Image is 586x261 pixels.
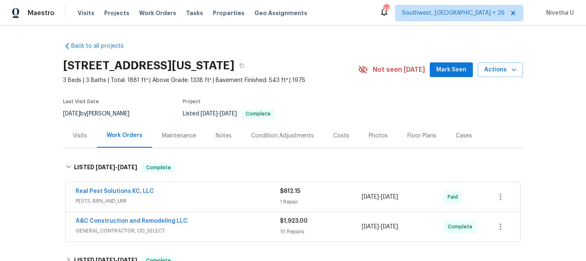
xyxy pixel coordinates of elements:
[362,193,398,201] span: -
[76,188,154,194] a: Real Pest Solutions KC, LLC
[63,62,234,70] h2: [STREET_ADDRESS][US_STATE]
[201,111,218,117] span: [DATE]
[436,65,466,75] span: Mark Seen
[63,42,141,50] a: Back to all projects
[407,132,436,140] div: Floor Plans
[104,9,129,17] span: Projects
[28,9,55,17] span: Maestro
[402,9,505,17] span: Southwest, [GEOGRAPHIC_DATA] + 26
[183,111,275,117] span: Listed
[63,109,139,119] div: by [PERSON_NAME]
[478,62,523,77] button: Actions
[118,164,137,170] span: [DATE]
[280,188,300,194] span: $812.15
[76,218,188,224] a: A&C Construction and Remodeling LLC
[362,194,379,200] span: [DATE]
[383,5,389,13] div: 443
[456,132,472,140] div: Cases
[448,193,461,201] span: Paid
[373,66,425,74] span: Not seen [DATE]
[74,163,137,173] h6: LISTED
[63,76,358,84] span: 3 Beds | 3 Baths | Total: 1881 ft² | Above Grade: 1338 ft² | Basement Finished: 543 ft² | 1975
[254,9,307,17] span: Geo Assignments
[381,224,398,230] span: [DATE]
[333,132,349,140] div: Costs
[76,197,280,205] span: PESTS, BRN_AND_LRR
[201,111,237,117] span: -
[76,227,280,235] span: GENERAL_CONTRACTOR, OD_SELECT
[543,9,574,17] span: Nivetha U
[280,218,308,224] span: $1,923.00
[484,65,516,75] span: Actions
[369,132,388,140] div: Photos
[186,10,203,16] span: Tasks
[107,131,142,139] div: Work Orders
[362,224,379,230] span: [DATE]
[251,132,314,140] div: Condition Adjustments
[78,9,94,17] span: Visits
[63,111,80,117] span: [DATE]
[234,58,249,73] button: Copy Address
[362,223,398,231] span: -
[280,198,362,206] div: 1 Repair
[139,9,176,17] span: Work Orders
[430,62,473,77] button: Mark Seen
[220,111,237,117] span: [DATE]
[96,164,115,170] span: [DATE]
[216,132,232,140] div: Notes
[243,111,274,116] span: Complete
[213,9,245,17] span: Properties
[96,164,137,170] span: -
[448,223,476,231] span: Complete
[162,132,196,140] div: Maintenance
[183,99,201,104] span: Project
[73,132,87,140] div: Visits
[63,99,99,104] span: Last Visit Date
[143,164,174,172] span: Complete
[381,194,398,200] span: [DATE]
[63,155,523,181] div: LISTED [DATE]-[DATE]Complete
[280,228,362,236] div: 10 Repairs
